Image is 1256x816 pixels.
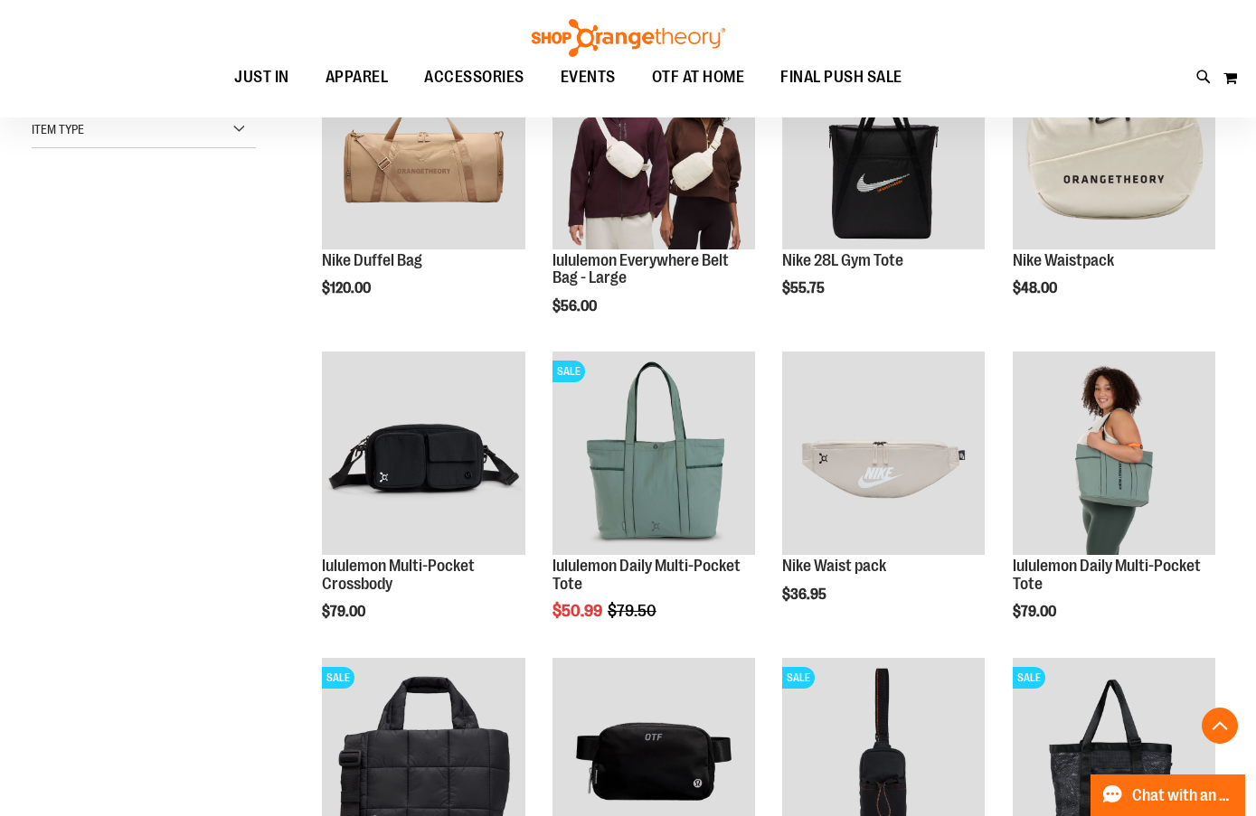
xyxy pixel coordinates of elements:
[773,37,994,342] div: product
[608,602,659,620] span: $79.50
[234,57,289,98] span: JUST IN
[782,586,829,603] span: $36.95
[1013,352,1215,557] a: Main view of 2024 Convention lululemon Daily Multi-Pocket Tote
[322,604,368,620] span: $79.00
[552,557,741,593] a: lululemon Daily Multi-Pocket Tote
[1013,46,1215,251] a: Nike Waistpack
[1004,37,1224,342] div: product
[652,57,745,98] span: OTF AT HOME
[1013,352,1215,554] img: Main view of 2024 Convention lululemon Daily Multi-Pocket Tote
[782,280,827,296] span: $55.75
[543,342,764,666] div: product
[322,46,524,249] img: Nike Duffel Bag
[1091,774,1246,816] button: Chat with an Expert
[782,251,903,269] a: Nike 28L Gym Tote
[543,37,764,361] div: product
[1202,708,1238,744] button: Back To Top
[322,251,422,269] a: Nike Duffel Bag
[782,557,886,575] a: Nike Waist pack
[1004,342,1224,666] div: product
[1013,251,1114,269] a: Nike Waistpack
[782,667,815,689] span: SALE
[1013,280,1060,296] span: $48.00
[313,342,534,666] div: product
[32,122,84,136] span: Item Type
[552,602,605,620] span: $50.99
[1013,557,1201,593] a: lululemon Daily Multi-Pocket Tote
[322,667,354,689] span: SALE
[780,57,902,98] span: FINAL PUSH SALE
[552,298,600,314] span: $56.00
[322,280,373,296] span: $120.00
[326,57,389,98] span: APPAREL
[313,37,534,342] div: product
[1013,667,1045,689] span: SALE
[552,251,729,287] a: lululemon Everywhere Belt Bag - Large
[1013,46,1215,249] img: Nike Waistpack
[552,352,755,557] a: lululemon Daily Multi-Pocket ToteSALE
[782,352,985,557] a: Main view of 2024 Convention Nike Waistpack
[1132,787,1234,804] span: Chat with an Expert
[782,46,985,251] a: Nike 28L Gym ToteNEW
[529,19,728,57] img: Shop Orangetheory
[322,46,524,251] a: Nike Duffel BagNEW
[322,352,524,554] img: lululemon Multi-Pocket Crossbody
[561,57,616,98] span: EVENTS
[782,352,985,554] img: Main view of 2024 Convention Nike Waistpack
[552,352,755,554] img: lululemon Daily Multi-Pocket Tote
[322,557,475,593] a: lululemon Multi-Pocket Crossbody
[552,46,755,249] img: lululemon Everywhere Belt Bag - Large
[782,46,985,249] img: Nike 28L Gym Tote
[552,46,755,251] a: lululemon Everywhere Belt Bag - LargeNEW
[552,361,585,382] span: SALE
[773,342,994,648] div: product
[424,57,524,98] span: ACCESSORIES
[1013,604,1059,620] span: $79.00
[322,352,524,557] a: lululemon Multi-Pocket Crossbody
